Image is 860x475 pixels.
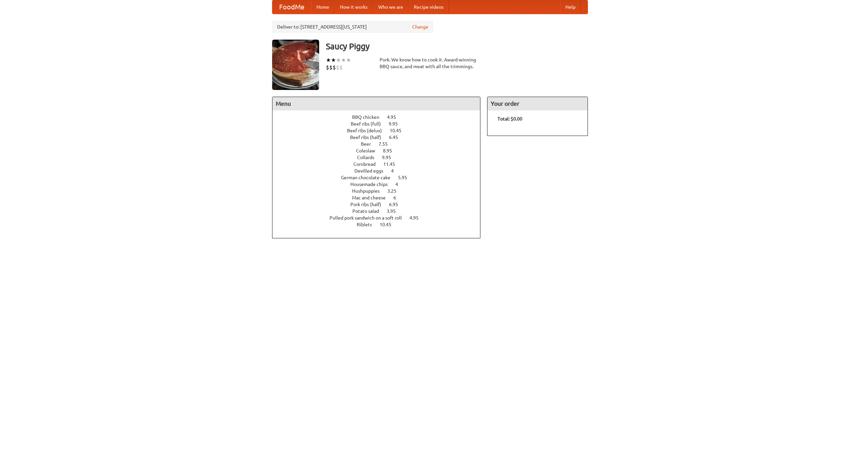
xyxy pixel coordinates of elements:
a: Change [412,23,428,30]
a: Home [311,0,335,14]
span: 4.95 [410,215,425,221]
span: 10.45 [380,222,398,227]
li: $ [329,64,333,71]
a: Hushpuppies 3.25 [352,188,409,194]
span: Housemade chips [350,182,394,187]
span: Beer [361,141,378,147]
span: Collards [357,155,381,160]
h4: Your order [487,97,588,110]
a: German chocolate cake 5.95 [341,175,420,180]
li: $ [336,64,339,71]
span: 6.45 [389,135,405,140]
li: ★ [346,56,351,64]
li: ★ [341,56,346,64]
a: Help [560,0,581,14]
a: Potato salad 3.95 [352,208,408,214]
span: Beef ribs (half) [350,135,388,140]
img: angular.jpg [272,40,319,90]
span: Mac and cheese [352,195,392,200]
span: Hushpuppies [352,188,386,194]
span: Potato salad [352,208,386,214]
a: Who we are [373,0,408,14]
span: 4.95 [387,114,403,120]
span: 4 [391,168,400,174]
span: 9.95 [389,121,404,127]
a: Pork ribs (half) 6.95 [350,202,411,207]
span: German chocolate cake [341,175,397,180]
a: Beef ribs (full) 9.95 [351,121,410,127]
span: 10.45 [390,128,408,133]
span: Beef ribs (full) [351,121,388,127]
span: Devilled eggs [354,168,390,174]
h3: Saucy Piggy [326,40,588,53]
span: 8.95 [383,148,399,153]
span: 6.95 [389,202,405,207]
a: Mac and cheese 6 [352,195,408,200]
li: ★ [331,56,336,64]
span: 9.95 [382,155,398,160]
li: $ [326,64,329,71]
span: Beef ribs (delux) [347,128,389,133]
span: Coleslaw [356,148,382,153]
a: Coleslaw 8.95 [356,148,404,153]
span: Pork ribs (half) [350,202,388,207]
span: 3.95 [387,208,402,214]
span: Riblets [357,222,379,227]
span: 5.95 [398,175,414,180]
div: Pork. We know how to cook it. Award-winning BBQ sauce, and meat with all the trimmings. [380,56,480,70]
a: Pulled pork sandwich on a soft roll 4.95 [330,215,431,221]
a: Beef ribs (delux) 10.45 [347,128,414,133]
a: Riblets 10.45 [357,222,404,227]
a: Cornbread 11.45 [353,161,407,167]
a: Beer 7.55 [361,141,400,147]
span: 4 [395,182,405,187]
a: BBQ chicken 4.95 [352,114,408,120]
span: Pulled pork sandwich on a soft roll [330,215,408,221]
li: $ [339,64,343,71]
a: FoodMe [272,0,311,14]
a: How it works [335,0,373,14]
li: ★ [336,56,341,64]
span: 11.45 [383,161,402,167]
a: Recipe videos [408,0,449,14]
a: Beef ribs (half) 6.45 [350,135,411,140]
a: Collards 9.95 [357,155,403,160]
b: Total: $0.00 [498,116,522,122]
span: 7.55 [379,141,394,147]
a: Housemade chips 4 [350,182,411,187]
div: Deliver to: [STREET_ADDRESS][US_STATE] [272,21,433,33]
span: 3.25 [387,188,403,194]
a: Devilled eggs 4 [354,168,406,174]
h4: Menu [272,97,480,110]
li: ★ [326,56,331,64]
li: $ [333,64,336,71]
span: 6 [393,195,403,200]
span: Cornbread [353,161,382,167]
span: BBQ chicken [352,114,386,120]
